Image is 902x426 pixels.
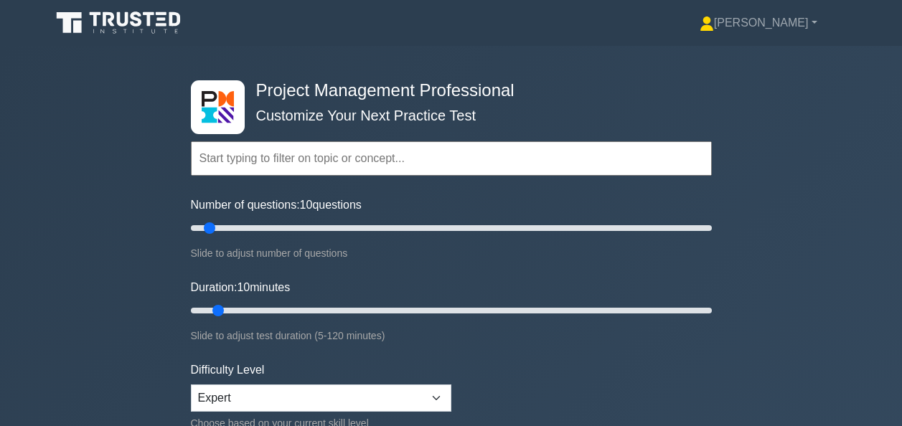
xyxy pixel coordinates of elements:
h4: Project Management Professional [250,80,642,101]
label: Number of questions: questions [191,197,362,214]
a: [PERSON_NAME] [665,9,852,37]
label: Duration: minutes [191,279,291,296]
label: Difficulty Level [191,361,265,379]
div: Slide to adjust test duration (5-120 minutes) [191,327,712,344]
input: Start typing to filter on topic or concept... [191,141,712,176]
span: 10 [300,199,313,211]
div: Slide to adjust number of questions [191,245,712,262]
span: 10 [237,281,250,293]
